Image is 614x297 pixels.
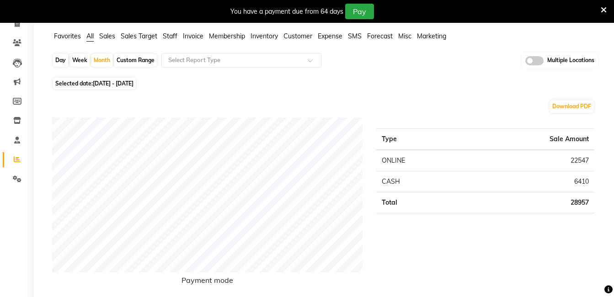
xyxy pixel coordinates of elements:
[52,276,363,288] h6: Payment mode
[251,32,278,40] span: Inventory
[70,54,90,67] div: Week
[114,54,157,67] div: Custom Range
[465,150,594,171] td: 22547
[376,171,465,192] td: CASH
[348,32,362,40] span: SMS
[86,32,94,40] span: All
[121,32,157,40] span: Sales Target
[230,7,343,16] div: You have a payment due from 64 days
[91,54,112,67] div: Month
[550,100,593,113] button: Download PDF
[209,32,245,40] span: Membership
[163,32,177,40] span: Staff
[367,32,393,40] span: Forecast
[183,32,203,40] span: Invoice
[398,32,411,40] span: Misc
[465,128,594,150] th: Sale Amount
[93,80,133,87] span: [DATE] - [DATE]
[99,32,115,40] span: Sales
[465,192,594,213] td: 28957
[465,171,594,192] td: 6410
[54,32,81,40] span: Favorites
[547,56,594,65] span: Multiple Locations
[376,192,465,213] td: Total
[53,78,136,89] span: Selected date:
[376,128,465,150] th: Type
[318,32,342,40] span: Expense
[345,4,374,19] button: Pay
[376,150,465,171] td: ONLINE
[53,54,68,67] div: Day
[283,32,312,40] span: Customer
[417,32,446,40] span: Marketing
